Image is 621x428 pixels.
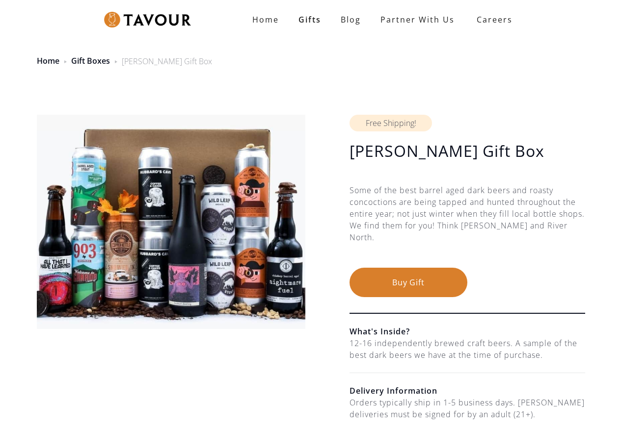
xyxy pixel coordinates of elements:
a: Blog [331,10,371,29]
div: [PERSON_NAME] Gift Box [122,55,212,67]
a: Home [243,10,289,29]
a: partner with us [371,10,464,29]
h6: What's Inside? [350,326,585,337]
h6: Delivery Information [350,385,585,397]
div: Some of the best barrel aged dark beers and roasty concoctions are being tapped and hunted throug... [350,184,585,268]
strong: Careers [477,10,513,29]
a: Home [37,55,59,66]
a: Gift Boxes [71,55,110,66]
button: Buy Gift [350,268,467,297]
div: 12-16 independently brewed craft beers. A sample of the best dark beers we have at the time of pu... [350,337,585,361]
h1: [PERSON_NAME] Gift Box [350,141,585,161]
div: Free Shipping! [350,115,432,131]
a: Careers [464,6,520,33]
strong: Home [252,14,279,25]
a: Gifts [289,10,331,29]
div: Orders typically ship in 1-5 business days. [PERSON_NAME] deliveries must be signed for by an adu... [350,397,585,420]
